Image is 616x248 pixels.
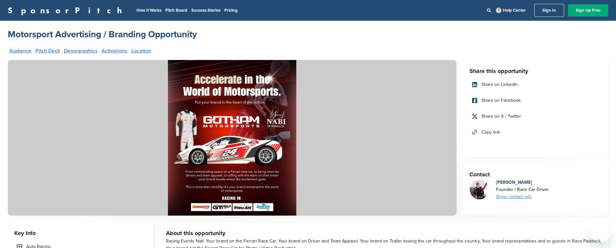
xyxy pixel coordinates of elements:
h3: Share this opportunity [469,66,602,76]
a: Success Stories [191,8,220,13]
iframe: Button to launch messaging window [590,222,611,243]
a: Sign Up Free [568,4,608,17]
a: Demographics [64,48,98,53]
img: Sponsorpitch & [8,60,456,216]
a: SponsorPitch [8,6,126,15]
img: Screenshot 2025 07 23 at 09.45.12 [470,180,489,210]
a: Share on LinkedIn [469,78,602,91]
a: Activations [101,48,127,53]
a: Help Center [495,6,527,14]
a: Share on Facebook [469,94,602,107]
h3: Key Info [14,229,147,238]
a: Pitch Deck [35,48,60,53]
a: How It Works [136,8,161,13]
div: [PERSON_NAME] [496,179,549,186]
h3: About this opportunity [166,229,602,238]
a: Share on X / Twitter [469,110,602,123]
a: Audience [9,48,31,53]
a: Sign In [534,4,564,17]
a: Copy link [469,125,602,139]
a: Pitch Board [165,8,187,13]
a: Location [131,48,151,53]
span: Share on X / Twitter [481,113,521,120]
span: Copy link [481,129,500,136]
a: Pricing [224,8,238,13]
a: Motorsport Advertising / Branding Opportunity [8,29,197,40]
h3: Contact [469,170,602,179]
div: Founder / Race Car Driver [496,186,549,193]
span: Share on LinkedIn [481,81,518,88]
span: Share on Facebook [481,97,521,104]
div: Show contact info [496,193,549,200]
